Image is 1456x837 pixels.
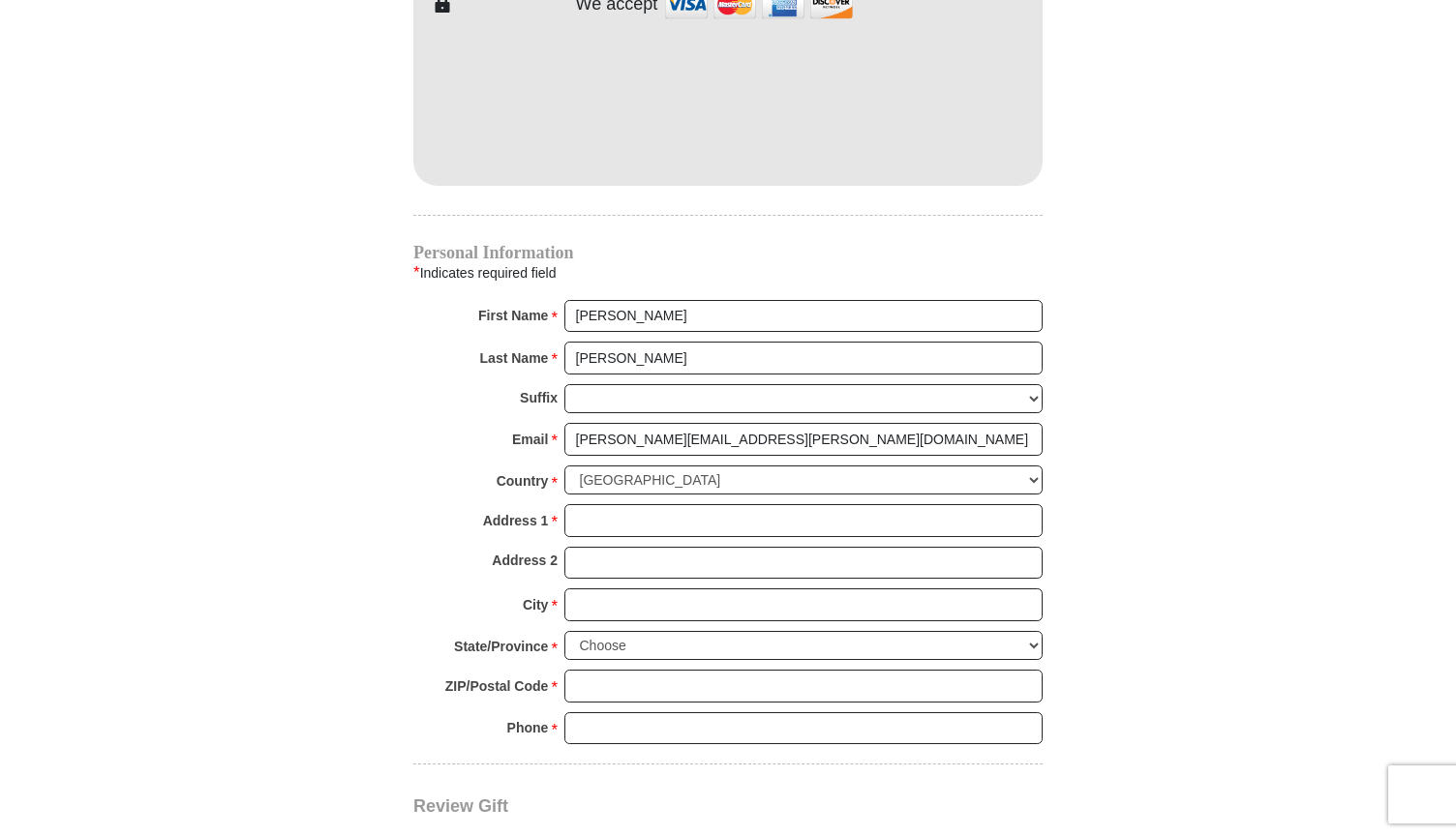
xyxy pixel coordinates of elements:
[483,507,549,534] strong: Address 1
[520,384,558,411] strong: Suffix
[507,714,549,741] strong: Phone
[478,302,548,329] strong: First Name
[480,344,549,372] strong: Last Name
[523,591,548,618] strong: City
[497,467,549,494] strong: Country
[413,796,508,816] span: Review Gift
[492,547,558,574] strong: Address 2
[445,673,549,700] strong: ZIP/Postal Code
[413,245,1043,260] h4: Personal Information
[413,260,1043,285] div: Indicates required field
[512,426,548,453] strong: Email
[454,633,548,660] strong: State/Province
